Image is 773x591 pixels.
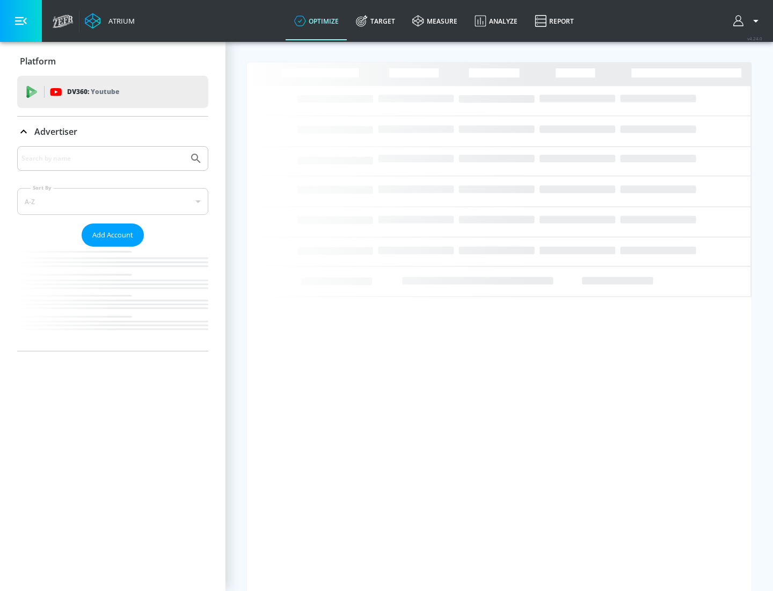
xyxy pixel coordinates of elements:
[20,55,56,67] p: Platform
[526,2,582,40] a: Report
[466,2,526,40] a: Analyze
[286,2,347,40] a: optimize
[82,224,144,247] button: Add Account
[67,86,119,98] p: DV360:
[31,184,54,191] label: Sort By
[17,188,208,215] div: A-Z
[404,2,466,40] a: measure
[17,247,208,351] nav: list of Advertiser
[34,126,77,138] p: Advertiser
[347,2,404,40] a: Target
[17,76,208,108] div: DV360: Youtube
[21,152,184,165] input: Search by name
[92,229,133,241] span: Add Account
[104,16,135,26] div: Atrium
[747,35,762,41] span: v 4.24.0
[85,13,135,29] a: Atrium
[91,86,119,97] p: Youtube
[17,46,208,76] div: Platform
[17,117,208,147] div: Advertiser
[17,146,208,351] div: Advertiser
